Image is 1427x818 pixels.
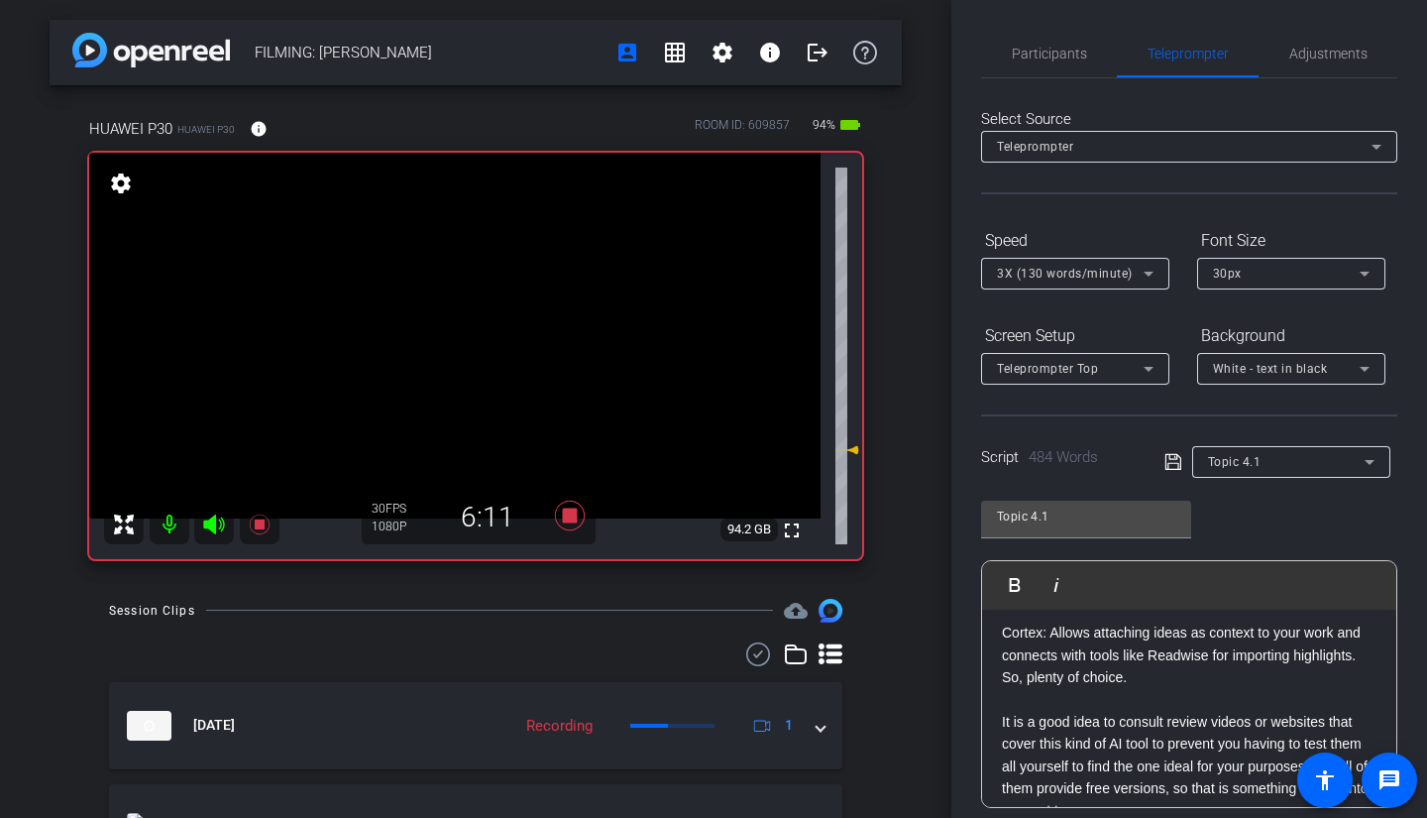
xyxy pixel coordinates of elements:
button: Italic (Ctrl+I) [1038,565,1075,605]
mat-icon: info [250,120,268,138]
mat-icon: cloud_upload [784,599,808,623]
mat-icon: account_box [615,41,639,64]
mat-icon: accessibility [1313,768,1337,792]
span: Participants [1012,47,1087,60]
p: Cortex: Allows attaching ideas as context to your work and connects with tools like Readwise for ... [1002,622,1376,666]
span: Teleprompter Top [997,362,1098,376]
div: 6:11 [421,501,554,534]
div: Font Size [1197,224,1385,258]
mat-icon: -10 dB [835,438,859,462]
span: [DATE] [193,715,235,736]
div: Session Clips [109,601,195,621]
span: Destinations for your clips [784,599,808,623]
span: Adjustments [1289,47,1368,60]
div: Speed [981,224,1169,258]
span: HUAWEI P30 [177,122,235,137]
mat-icon: message [1377,768,1401,792]
span: FILMING: [PERSON_NAME] [255,33,604,72]
span: 3X (130 words/minute) [997,267,1133,281]
div: 30 [372,501,421,517]
mat-icon: settings [107,172,135,195]
span: 484 Words [1029,448,1098,466]
input: Title [997,505,1175,528]
div: 1080P [372,519,421,534]
mat-icon: battery_std [838,113,862,137]
mat-icon: info [758,41,782,64]
span: 30px [1213,267,1242,281]
div: Background [1197,319,1385,353]
span: 1 [785,715,793,736]
span: 94.2 GB [720,518,778,541]
mat-icon: settings [711,41,734,64]
span: Topic 4.1 [1208,455,1262,469]
span: Teleprompter [997,140,1073,154]
span: Teleprompter [1148,47,1229,60]
div: Screen Setup [981,319,1169,353]
img: app-logo [72,33,230,67]
mat-icon: grid_on [663,41,687,64]
mat-icon: logout [806,41,829,64]
img: thumb-nail [127,711,171,741]
mat-expansion-panel-header: thumb-nail[DATE]Recording1 [109,682,842,769]
div: Script [981,446,1137,469]
span: 94% [810,109,838,141]
div: ROOM ID: 609857 [695,116,790,145]
div: Select Source [981,108,1397,131]
span: FPS [385,502,406,516]
mat-icon: fullscreen [780,519,804,542]
div: Recording [516,715,603,738]
span: White - text in black [1213,362,1328,376]
img: Session clips [819,599,842,623]
button: Bold (Ctrl+B) [996,565,1034,605]
p: So, plenty of choice. [1002,666,1376,688]
span: HUAWEI P30 [89,118,172,140]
